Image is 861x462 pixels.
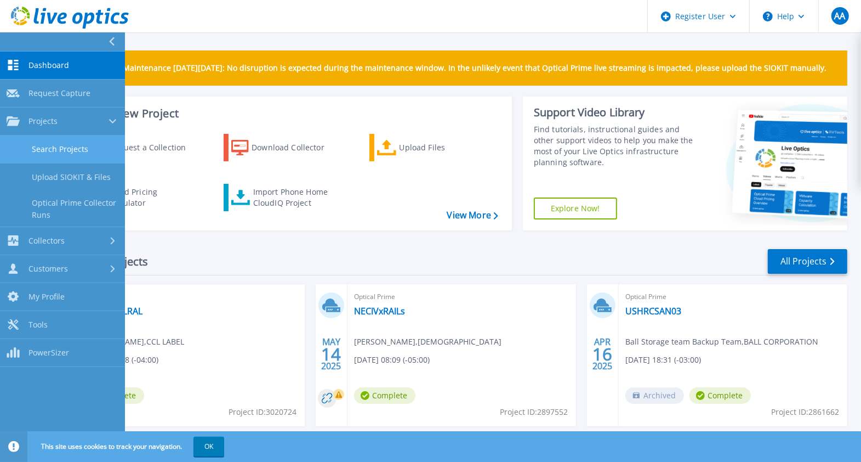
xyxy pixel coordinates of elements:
h3: Start a New Project [78,108,498,120]
a: Explore Now! [534,198,617,219]
span: Ball Storage team Backup Team , BALL CORPORATION [625,336,818,348]
span: Dashboard [28,60,69,70]
span: PowerSizer [28,348,69,358]
span: Tools [28,320,48,330]
span: Optical Prime [354,291,569,303]
span: Complete [354,387,415,404]
a: View More [447,210,498,221]
span: Project ID: 2861662 [771,406,839,418]
div: MAY 2025 [321,334,341,374]
span: My Profile [28,292,65,302]
span: Projects [28,116,58,126]
span: Project ID: 3020724 [229,406,296,418]
span: [PERSON_NAME] , [DEMOGRAPHIC_DATA] [354,336,501,348]
span: Optical Prime [83,291,298,303]
span: Archived [625,387,684,404]
a: Download Collector [224,134,346,161]
div: Request a Collection [109,137,197,159]
span: Project ID: 2897552 [500,406,568,418]
span: Customers [28,264,68,274]
span: Complete [689,387,751,404]
div: Find tutorials, instructional guides and other support videos to help you make the most of your L... [534,124,697,168]
span: Optical Prime [625,291,841,303]
span: 16 [592,350,612,359]
span: 14 [321,350,341,359]
span: [PERSON_NAME] , CCL LABEL [83,336,184,348]
div: Download Collector [252,137,339,159]
a: Cloud Pricing Calculator [78,184,200,211]
span: Request Capture [28,88,90,98]
a: All Projects [768,249,847,274]
a: NECIVxRAILs [354,306,405,317]
a: USHRCSAN03 [625,306,681,317]
div: Upload Files [400,137,487,159]
a: Upload Files [369,134,492,161]
span: [DATE] 18:31 (-03:00) [625,354,701,366]
button: OK [193,437,224,457]
div: Import Phone Home CloudIQ Project [253,187,339,209]
span: Collectors [28,236,65,246]
div: Cloud Pricing Calculator [107,187,195,209]
div: Support Video Library [534,105,697,120]
span: [DATE] 08:09 (-05:00) [354,354,430,366]
a: CCL HTBALRAL [83,306,142,317]
span: This site uses cookies to track your navigation. [30,437,224,457]
p: Scheduled Maintenance [DATE][DATE]: No disruption is expected during the maintenance window. In t... [82,64,826,72]
a: Request a Collection [78,134,200,161]
div: APR 2025 [592,334,613,374]
span: AA [834,12,845,20]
